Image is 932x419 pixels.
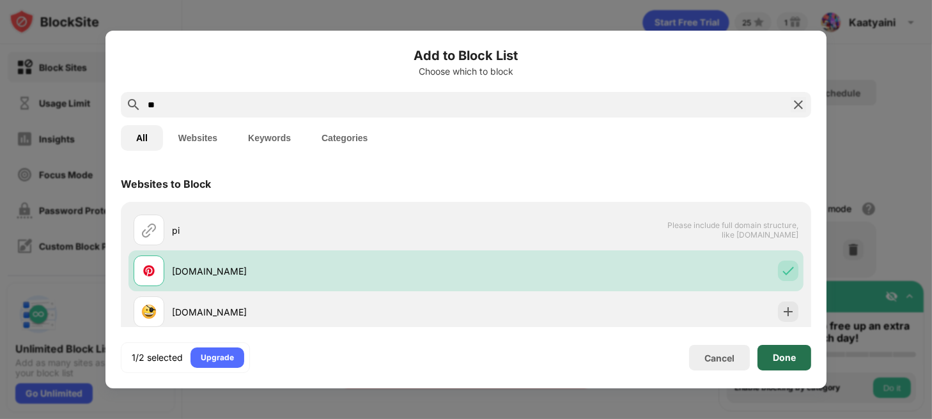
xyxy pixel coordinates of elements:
[172,264,466,278] div: [DOMAIN_NAME]
[141,304,157,319] img: favicons
[172,305,466,319] div: [DOMAIN_NAME]
[126,97,141,112] img: search.svg
[773,353,796,363] div: Done
[791,97,806,112] img: search-close
[141,263,157,278] img: favicons
[132,351,183,364] div: 1/2 selected
[704,353,734,363] div: Cancel
[121,125,163,151] button: All
[233,125,306,151] button: Keywords
[667,220,798,240] span: Please include full domain structure, like [DOMAIN_NAME]
[172,224,466,237] div: pi
[121,66,811,77] div: Choose which to block
[306,125,383,151] button: Categories
[201,351,234,364] div: Upgrade
[121,46,811,65] h6: Add to Block List
[141,222,157,238] img: url.svg
[163,125,233,151] button: Websites
[121,178,211,190] div: Websites to Block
